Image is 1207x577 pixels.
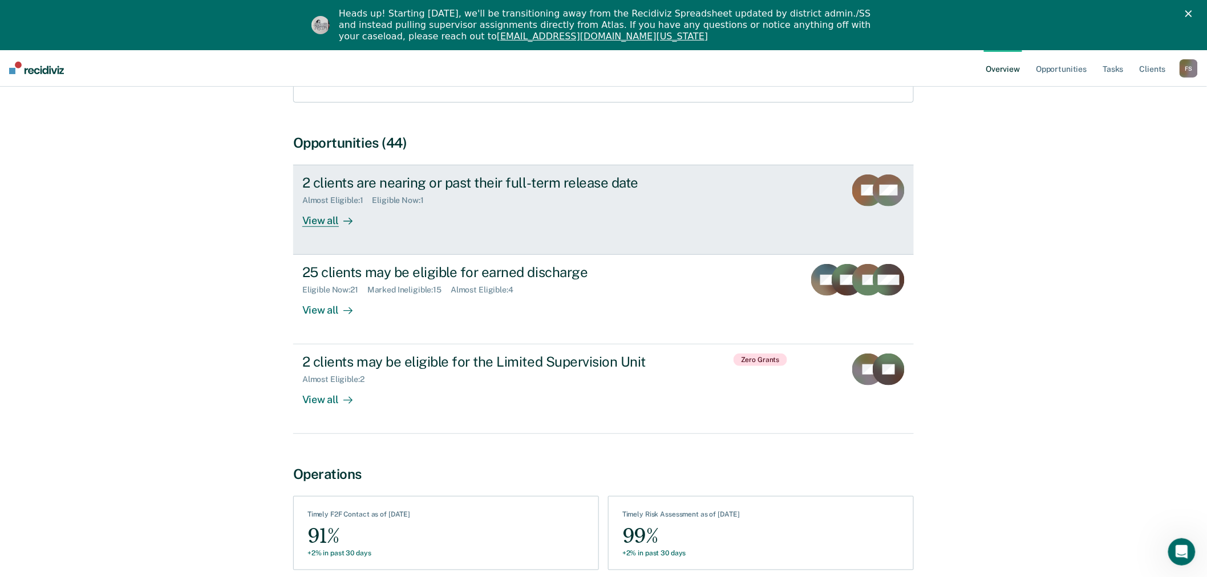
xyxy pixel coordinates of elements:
[1101,50,1126,86] a: Tasks
[302,285,367,295] div: Eligible Now : 21
[1185,10,1197,17] div: Close
[1180,59,1198,78] button: FS
[302,174,703,191] div: 2 clients are nearing or past their full-term release date
[622,549,740,557] div: +2% in past 30 days
[293,344,914,434] a: 2 clients may be eligible for the Limited Supervision UnitAlmost Eligible:2View all Zero Grants
[293,165,914,255] a: 2 clients are nearing or past their full-term release dateAlmost Eligible:1Eligible Now:1View all
[622,510,740,523] div: Timely Risk Assessment as of [DATE]
[9,62,64,74] img: Recidiviz
[302,295,366,317] div: View all
[1034,50,1089,86] a: Opportunities
[372,196,433,205] div: Eligible Now : 1
[497,31,708,42] a: [EMAIL_ADDRESS][DOMAIN_NAME][US_STATE]
[734,353,787,366] span: Zero Grants
[339,8,877,42] div: Heads up! Starting [DATE], we'll be transitioning away from the Recidiviz Spreadsheet updated by ...
[293,255,914,344] a: 25 clients may be eligible for earned dischargeEligible Now:21Marked Ineligible:15Almost Eligible...
[1180,59,1198,78] div: F S
[367,285,451,295] div: Marked Ineligible : 15
[293,466,914,482] div: Operations
[307,523,410,549] div: 91%
[302,353,703,370] div: 2 clients may be eligible for the Limited Supervision Unit
[302,384,366,407] div: View all
[984,50,1023,86] a: Overview
[302,375,374,384] div: Almost Eligible : 2
[451,285,523,295] div: Almost Eligible : 4
[307,549,410,557] div: +2% in past 30 days
[622,523,740,549] div: 99%
[1168,538,1196,566] iframe: Intercom live chat
[307,510,410,523] div: Timely F2F Contact as of [DATE]
[311,16,330,34] img: Profile image for Kim
[1137,50,1168,86] a: Clients
[293,135,914,151] div: Opportunities (44)
[302,205,366,227] div: View all
[302,196,372,205] div: Almost Eligible : 1
[302,264,703,281] div: 25 clients may be eligible for earned discharge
